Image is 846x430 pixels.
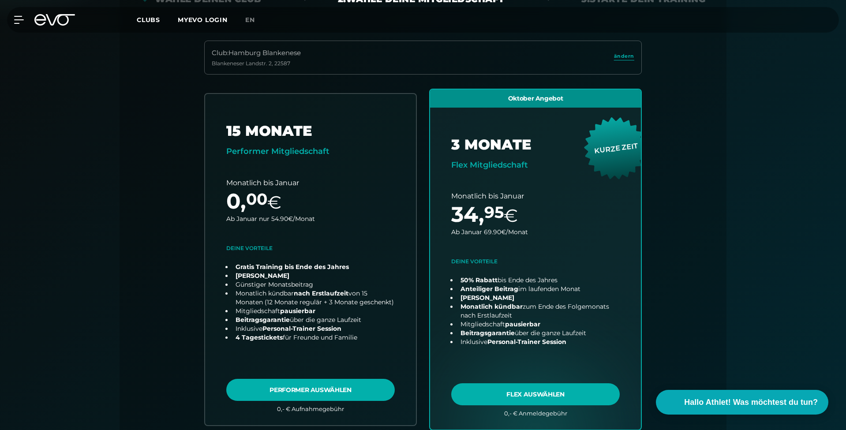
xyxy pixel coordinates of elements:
button: Hallo Athlet! Was möchtest du tun? [656,390,828,415]
a: choose plan [430,90,641,430]
a: choose plan [205,94,416,425]
a: Clubs [137,15,178,24]
a: MYEVO LOGIN [178,16,228,24]
span: Hallo Athlet! Was möchtest du tun? [684,396,818,408]
a: ändern [614,52,634,63]
div: Club : Hamburg Blankenese [212,48,301,58]
a: en [245,15,266,25]
span: ändern [614,52,634,60]
div: Blankeneser Landstr. 2 , 22587 [212,60,301,67]
span: Clubs [137,16,160,24]
span: en [245,16,255,24]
